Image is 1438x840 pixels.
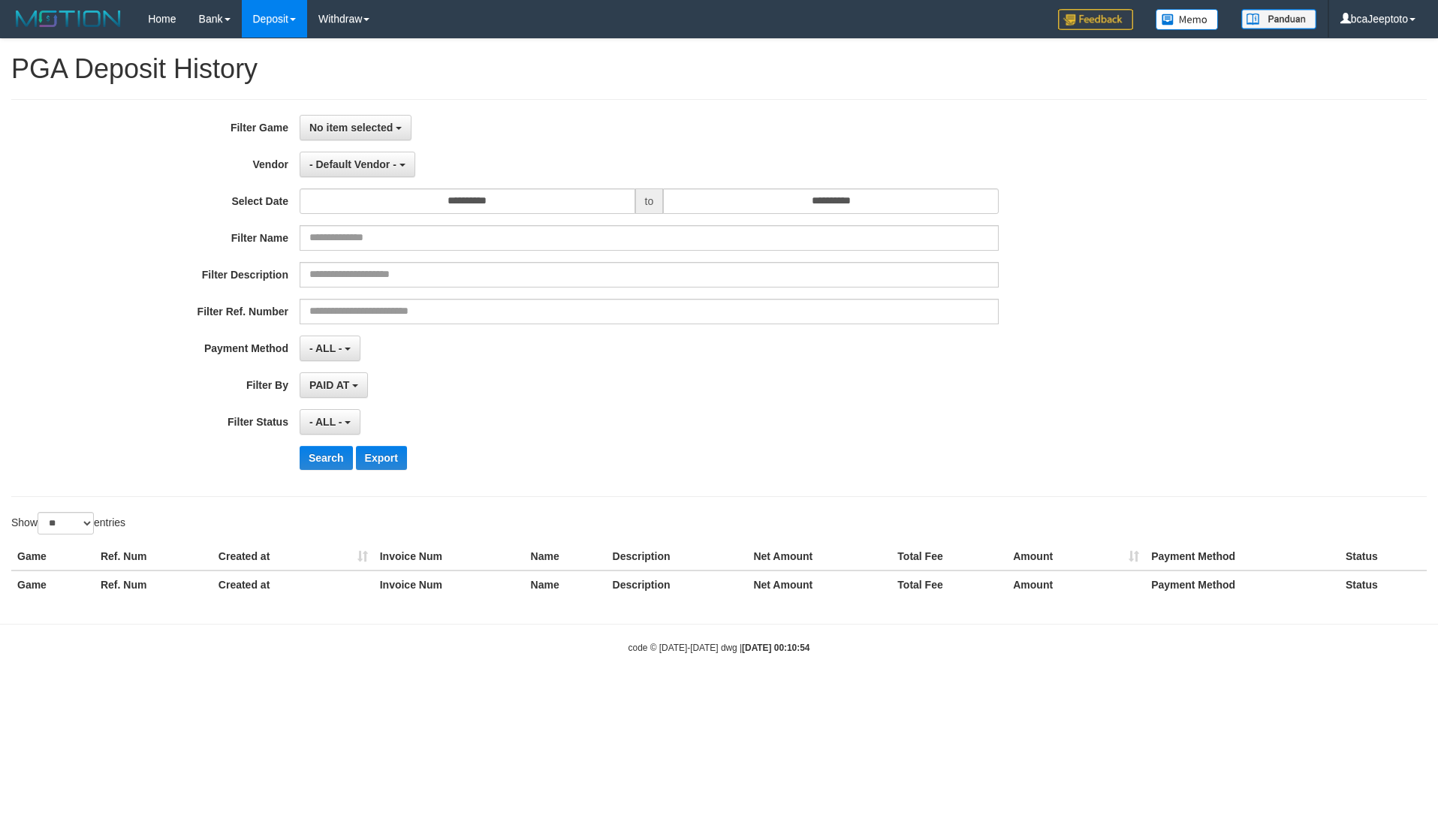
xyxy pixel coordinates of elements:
[11,54,1427,84] h1: PGA Deposit History
[95,571,213,598] th: Ref. Num
[300,336,360,361] button: - ALL -
[891,543,1007,571] th: Total Fee
[213,571,374,598] th: Created at
[1007,571,1145,598] th: Amount
[309,122,393,134] span: No item selected
[607,571,748,598] th: Description
[374,543,525,571] th: Invoice Num
[747,543,891,571] th: Net Amount
[629,643,810,653] small: code © [DATE]-[DATE] dwg |
[38,512,94,534] select: Showentries
[525,543,607,571] th: Name
[11,543,95,571] th: Game
[1007,543,1145,571] th: Amount
[747,571,891,598] th: Net Amount
[300,409,360,435] button: - ALL -
[300,115,412,140] button: No item selected
[1340,543,1427,571] th: Status
[742,643,809,653] strong: [DATE] 00:10:54
[525,571,607,598] th: Name
[1156,9,1219,30] img: Button%20Memo.svg
[95,543,213,571] th: Ref. Num
[1145,543,1340,571] th: Payment Method
[309,379,349,391] span: PAID AT
[356,446,407,470] button: Export
[213,543,374,571] th: Created at
[309,158,396,170] span: - Default Vendor -
[300,446,353,470] button: Search
[607,543,748,571] th: Description
[300,152,415,177] button: - Default Vendor -
[635,188,664,214] span: to
[309,342,342,354] span: - ALL -
[11,571,95,598] th: Game
[374,571,525,598] th: Invoice Num
[11,512,125,534] label: Show entries
[309,416,342,428] span: - ALL -
[1145,571,1340,598] th: Payment Method
[891,571,1007,598] th: Total Fee
[1241,9,1316,29] img: panduan.png
[1058,9,1133,30] img: Feedback.jpg
[300,372,368,398] button: PAID AT
[1340,571,1427,598] th: Status
[11,8,125,30] img: MOTION_logo.png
